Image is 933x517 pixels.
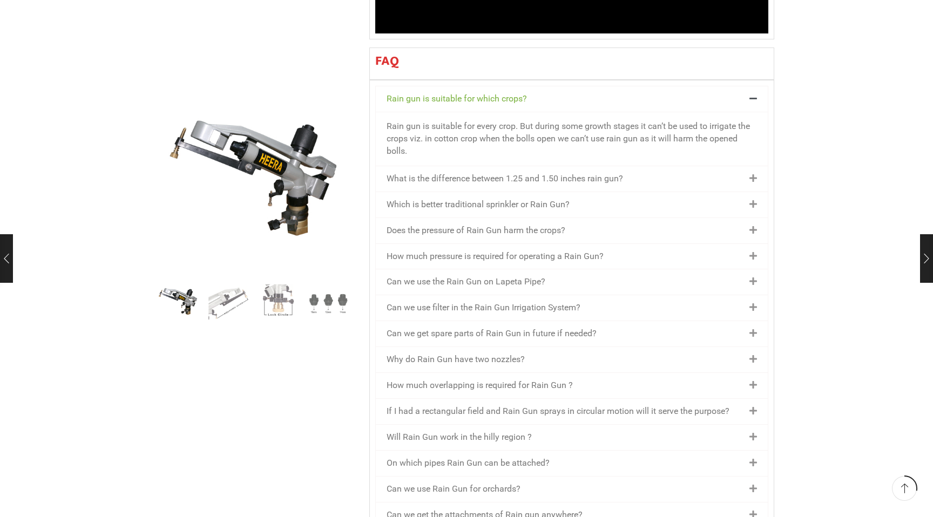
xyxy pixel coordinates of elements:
li: 2 / 4 [206,281,251,324]
div: On which pipes Rain Gun can be attached? [376,451,768,476]
div: Can we use filter in the Rain Gun Irrigation System? [376,295,768,321]
a: Does the pressure of Rain Gun harm the crops? [387,225,565,235]
li: 3 / 4 [256,281,301,324]
li: 4 / 4 [306,281,351,324]
div: Why do Rain Gun have two nozzles? [376,347,768,372]
a: Why do Rain Gun have two nozzles? [387,354,525,364]
a: What is the difference between 1.25 and 1.50 inches rain gun? [387,173,623,183]
div: If I had a rectangular field and Rain Gun sprays in circular motion will it serve the purpose? [376,399,768,424]
a: Adjestmen [256,281,301,325]
div: Can we use Rain Gun for orchards? [376,477,768,502]
div: Rain gun is suitable for which crops? [376,86,768,112]
img: Rain Gun Nozzle [306,281,351,325]
a: Can we use filter in the Rain Gun Irrigation System? [387,302,580,312]
a: How much pressure is required for operating a Rain Gun? [387,251,604,261]
a: outlet-screw [206,281,251,325]
div: What is the difference between 1.25 and 1.50 inches rain gun? [376,166,768,192]
a: Can we use Rain Gun for orchards? [387,484,520,494]
a: Can we use the Rain Gun on Lapeta Pipe? [387,276,545,287]
a: Which is better traditional sprinkler or Rain Gun? [387,199,570,209]
img: Heera Raingun 1.50 [156,279,201,324]
a: Can we get spare parts of Rain Gun in future if needed? [387,328,597,338]
a: Rain gun is suitable for which crops? [387,93,527,104]
a: How much overlapping is required for Rain Gun ? [387,380,573,390]
div: Can we use the Rain Gun on Lapeta Pipe? [376,269,768,295]
div: Will Rain Gun work in the hilly region ? [376,425,768,450]
div: Which is better traditional sprinkler or Rain Gun? [376,192,768,217]
a: On which pipes Rain Gun can be attached? [387,458,550,468]
a: Will Rain Gun work in the hilly region ? [387,432,532,442]
div: Rain gun is suitable for which crops? [376,112,768,165]
div: Can we get spare parts of Rain Gun in future if needed? [376,321,768,346]
div: How much overlapping is required for Rain Gun ? [376,373,768,398]
div: Does the pressure of Rain Gun harm the crops? [376,218,768,243]
h2: FAQ [375,53,768,69]
div: How much pressure is required for operating a Rain Gun? [376,244,768,269]
li: 1 / 4 [156,281,201,324]
a: If I had a rectangular field and Rain Gun sprays in circular motion will it serve the purpose? [387,406,729,416]
div: 1 / 4 [159,81,353,275]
